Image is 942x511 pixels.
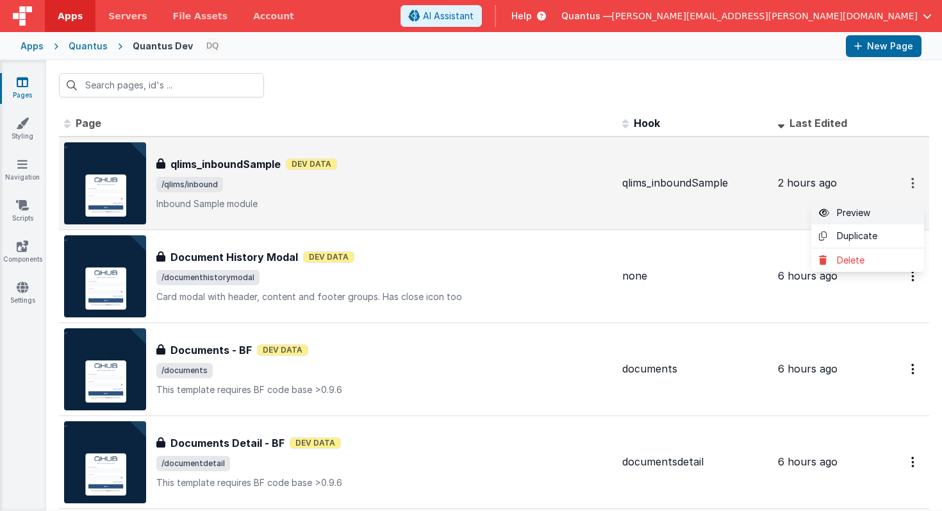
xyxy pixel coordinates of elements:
[811,201,924,224] a: Preview
[612,10,918,22] span: [PERSON_NAME][EMAIL_ADDRESS][PERSON_NAME][DOMAIN_NAME]
[58,10,83,22] span: Apps
[108,10,147,22] span: Servers
[511,10,532,22] span: Help
[811,249,924,272] a: Delete
[423,10,474,22] span: AI Assistant
[811,201,924,272] div: Options
[561,10,612,22] span: Quantus —
[561,10,932,22] button: Quantus — [PERSON_NAME][EMAIL_ADDRESS][PERSON_NAME][DOMAIN_NAME]
[401,5,482,27] button: AI Assistant
[173,10,228,22] span: File Assets
[811,224,924,249] a: Duplicate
